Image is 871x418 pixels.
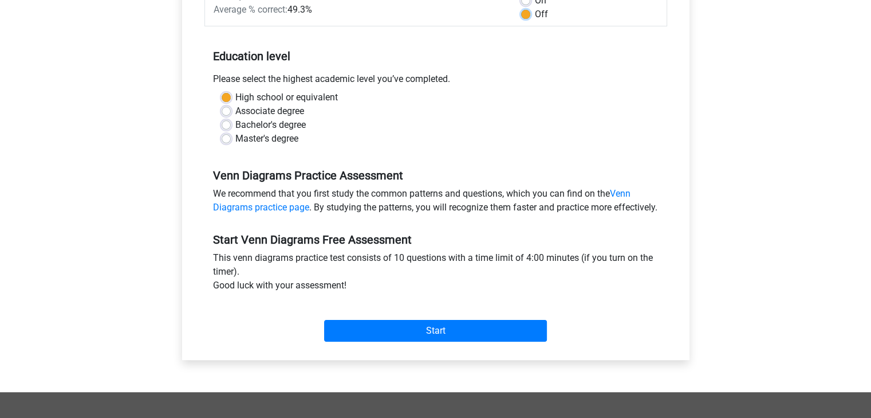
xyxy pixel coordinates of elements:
[324,320,547,342] input: Start
[205,3,513,17] div: 49.3%
[213,169,659,182] h5: Venn Diagrams Practice Assessment
[535,7,548,21] label: Off
[213,45,659,68] h5: Education level
[214,4,287,15] span: Average % correct:
[235,91,338,104] label: High school or equivalent
[235,118,306,132] label: Bachelor's degree
[204,187,667,219] div: We recommend that you first study the common patterns and questions, which you can find on the . ...
[235,132,298,146] label: Master's degree
[204,251,667,297] div: This venn diagrams practice test consists of 10 questions with a time limit of 4:00 minutes (if y...
[213,233,659,247] h5: Start Venn Diagrams Free Assessment
[235,104,304,118] label: Associate degree
[204,72,667,91] div: Please select the highest academic level you’ve completed.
